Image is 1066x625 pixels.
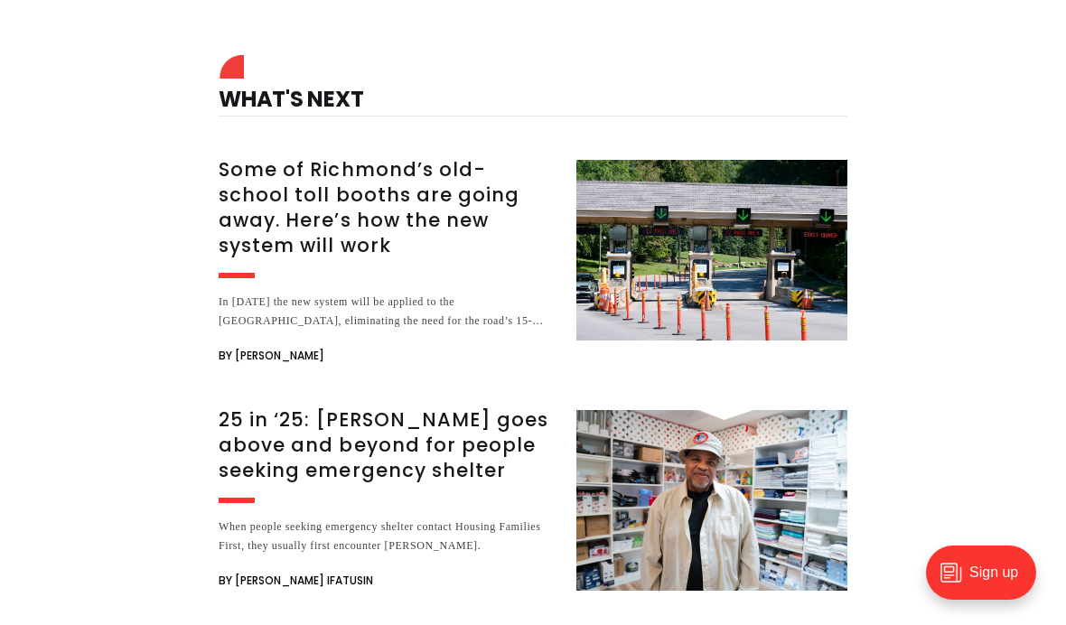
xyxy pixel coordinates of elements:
div: In [DATE] the new system will be applied to the [GEOGRAPHIC_DATA], eliminating the need for the r... [219,293,555,331]
span: By [PERSON_NAME] [219,345,324,367]
h4: What's Next [219,60,847,117]
h3: Some of Richmond’s old-school toll booths are going away. Here’s how the new system will work [219,157,555,258]
div: When people seeking emergency shelter contact Housing Families First, they usually first encounte... [219,518,555,555]
a: Some of Richmond’s old-school toll booths are going away. Here’s how the new system will work In ... [219,160,847,367]
img: Some of Richmond’s old-school toll booths are going away. Here’s how the new system will work [576,160,847,340]
iframe: portal-trigger [911,536,1066,625]
a: 25 in ‘25: [PERSON_NAME] goes above and beyond for people seeking emergency shelter When people s... [219,410,847,592]
img: 25 in ‘25: Rodney Hopkins goes above and beyond for people seeking emergency shelter [576,410,847,591]
h3: 25 in ‘25: [PERSON_NAME] goes above and beyond for people seeking emergency shelter [219,407,555,483]
span: By [PERSON_NAME] Ifatusin [219,570,373,592]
